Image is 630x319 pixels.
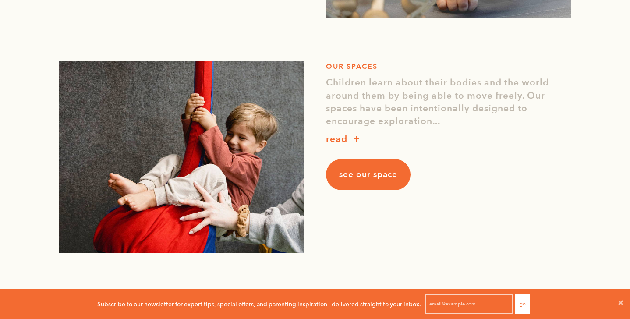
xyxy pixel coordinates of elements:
input: email@example.com [425,294,513,314]
p: Subscribe to our newsletter for expert tips, special offers, and parenting inspiration - delivere... [97,299,421,309]
h1: OUR SPACES [326,61,571,72]
span: see our space [339,169,397,180]
p: read [326,132,347,146]
p: Children learn about their bodies and the world around them by being able to move freely. Our spa... [326,76,571,128]
button: Go [515,294,530,314]
a: see our space [326,159,411,190]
